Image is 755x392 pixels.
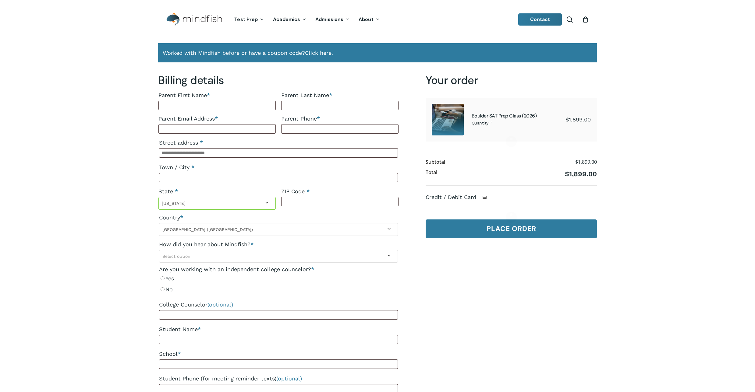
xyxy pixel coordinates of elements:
[426,73,597,87] h3: Your order
[276,375,302,382] span: (optional)
[159,212,398,223] label: Country
[191,164,194,170] abbr: required
[159,266,314,273] legend: Are you working with an independent college counselor?
[158,186,276,197] label: State
[175,188,178,194] abbr: required
[159,299,398,310] label: College Counselor
[159,137,398,148] label: Street address
[158,197,276,210] span: State
[158,73,399,87] h3: Billing details
[162,254,190,259] span: Select option
[315,16,343,23] span: Admissions
[158,8,597,31] header: Main Menu
[305,49,333,57] a: Click here.
[207,301,233,308] span: (optional)
[159,223,398,236] span: Country
[311,17,354,22] a: Admissions
[281,186,399,197] label: ZIP Code
[281,90,399,101] label: Parent Last Name
[311,266,314,272] abbr: required
[273,16,300,23] span: Academics
[230,8,384,31] nav: Main Menu
[159,284,398,295] label: No
[159,225,398,234] span: United States (US)
[161,287,165,291] input: No
[159,199,275,208] span: Colorado
[307,188,310,194] abbr: required
[268,17,311,22] a: Academics
[159,324,398,335] label: Student Name
[159,239,398,250] label: How did you hear about Mindfish?
[359,16,374,23] span: About
[354,17,384,22] a: About
[518,13,562,26] a: Contact
[159,273,398,284] label: Yes
[200,139,203,146] abbr: required
[161,276,165,280] input: Yes
[158,90,276,101] label: Parent First Name
[159,373,398,384] label: Student Phone (for meeting reminder texts)
[159,162,398,173] label: Town / City
[530,16,550,23] span: Contact
[234,16,258,23] span: Test Prep
[281,113,399,124] label: Parent Phone
[163,50,305,56] span: Worked with Mindfish before or have a coupon code?
[230,17,268,22] a: Test Prep
[159,348,398,359] label: School
[158,113,276,124] label: Parent Email Address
